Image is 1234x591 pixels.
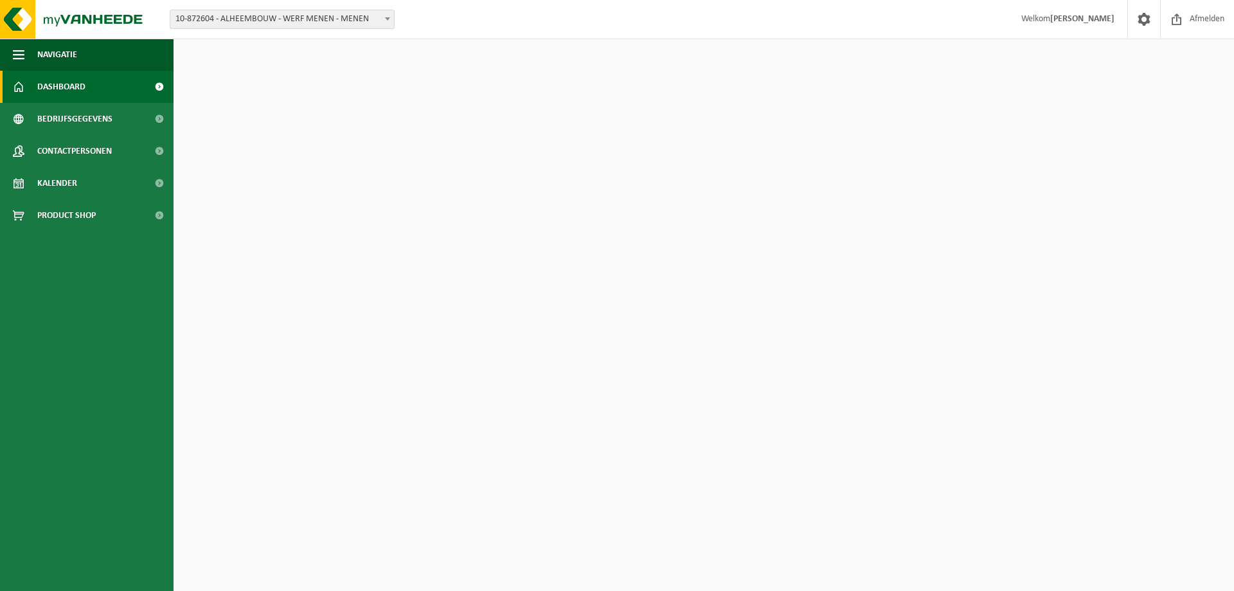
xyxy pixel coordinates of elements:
span: Bedrijfsgegevens [37,103,112,135]
span: Dashboard [37,71,85,103]
span: 10-872604 - ALHEEMBOUW - WERF MENEN - MENEN [170,10,395,29]
span: Kalender [37,167,77,199]
span: Contactpersonen [37,135,112,167]
span: Navigatie [37,39,77,71]
span: Product Shop [37,199,96,232]
span: 10-872604 - ALHEEMBOUW - WERF MENEN - MENEN [170,10,394,28]
strong: [PERSON_NAME] [1050,14,1114,24]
